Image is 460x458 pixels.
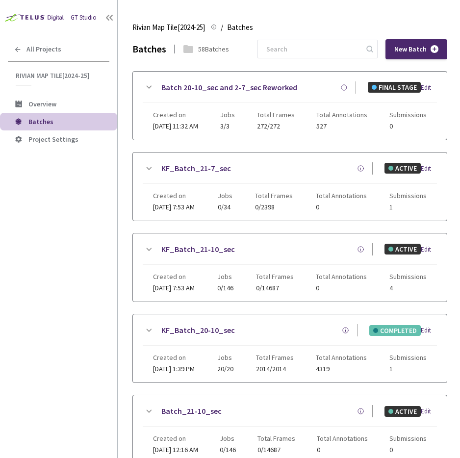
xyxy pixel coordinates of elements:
span: Created on [153,192,195,200]
span: Submissions [389,354,427,361]
a: KF_Batch_21-10_sec [161,243,235,255]
div: KF_Batch_20-10_secCOMPLETEDEditCreated on[DATE] 1:39 PMJobs20/20Total Frames2014/2014Total Annota... [133,314,447,382]
span: All Projects [26,45,61,53]
a: Batch_21-10_sec [161,405,222,417]
span: [DATE] 7:53 AM [153,283,195,292]
div: ACTIVE [384,163,421,174]
div: Batches [132,41,166,56]
span: Submissions [389,192,427,200]
a: Batch 20-10_sec and 2-7_sec Reworked [161,81,297,94]
span: Total Annotations [316,354,367,361]
span: 20/20 [217,365,233,373]
span: 0/146 [217,284,233,292]
span: 1 [389,365,427,373]
span: [DATE] 1:39 PM [153,364,195,373]
span: Overview [28,100,56,108]
span: [DATE] 7:53 AM [153,203,195,211]
a: KF_Batch_20-10_sec [161,324,235,336]
span: Jobs [218,192,232,200]
span: 0 [389,446,427,454]
span: 0 [316,204,367,211]
span: Total Frames [256,354,294,361]
span: Submissions [389,434,427,442]
div: GT Studio [71,13,97,23]
span: Total Frames [257,111,295,119]
span: Total Frames [255,192,293,200]
span: Submissions [389,111,427,119]
span: 1 [389,204,427,211]
span: 0/14687 [257,446,295,454]
span: Created on [153,354,195,361]
span: 0 [389,123,427,130]
span: Total Frames [257,434,295,442]
div: Edit [421,245,437,254]
div: FINAL STAGE [368,82,421,93]
span: 0/2398 [255,204,293,211]
span: Jobs [217,354,233,361]
span: Total Annotations [316,273,367,280]
span: Total Annotations [316,192,367,200]
div: ACTIVE [384,244,421,254]
div: Edit [421,83,437,93]
span: 3/3 [220,123,235,130]
span: Created on [153,273,195,280]
div: KF_Batch_21-7_secACTIVEEditCreated on[DATE] 7:53 AMJobs0/34Total Frames0/2398Total Annotations0Su... [133,153,447,221]
span: [DATE] 11:32 AM [153,122,198,130]
span: 0/146 [220,446,236,454]
span: [DATE] 12:16 AM [153,445,198,454]
span: Created on [153,111,198,119]
span: Created on [153,434,198,442]
div: Edit [421,164,437,174]
div: KF_Batch_21-10_secACTIVEEditCreated on[DATE] 7:53 AMJobs0/146Total Frames0/14687Total Annotations... [133,233,447,302]
span: 2014/2014 [256,365,294,373]
span: 0/34 [218,204,232,211]
span: Jobs [220,111,235,119]
span: Rivian Map Tile[2024-25] [132,22,205,33]
input: Search [260,40,365,58]
span: Submissions [389,273,427,280]
div: ACTIVE [384,406,421,417]
span: Total Annotations [316,111,367,119]
div: Edit [421,407,437,416]
span: Batches [28,117,53,126]
span: Total Annotations [317,434,368,442]
span: 4319 [316,365,367,373]
span: Jobs [220,434,236,442]
span: 527 [316,123,367,130]
span: 4 [389,284,427,292]
div: COMPLETED [369,325,421,336]
span: Rivian Map Tile[2024-25] [16,72,103,80]
span: Batches [227,22,253,33]
span: 0 [317,446,368,454]
div: 58 Batches [198,44,229,54]
div: Edit [421,326,437,335]
span: 272/272 [257,123,295,130]
span: Total Frames [256,273,294,280]
span: New Batch [394,45,427,53]
span: Project Settings [28,135,78,144]
span: 0 [316,284,367,292]
div: Batch 20-10_sec and 2-7_sec ReworkedFINAL STAGEEditCreated on[DATE] 11:32 AMJobs3/3Total Frames27... [133,72,447,140]
span: Jobs [217,273,233,280]
li: / [221,22,223,33]
a: KF_Batch_21-7_sec [161,162,231,175]
span: 0/14687 [256,284,294,292]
